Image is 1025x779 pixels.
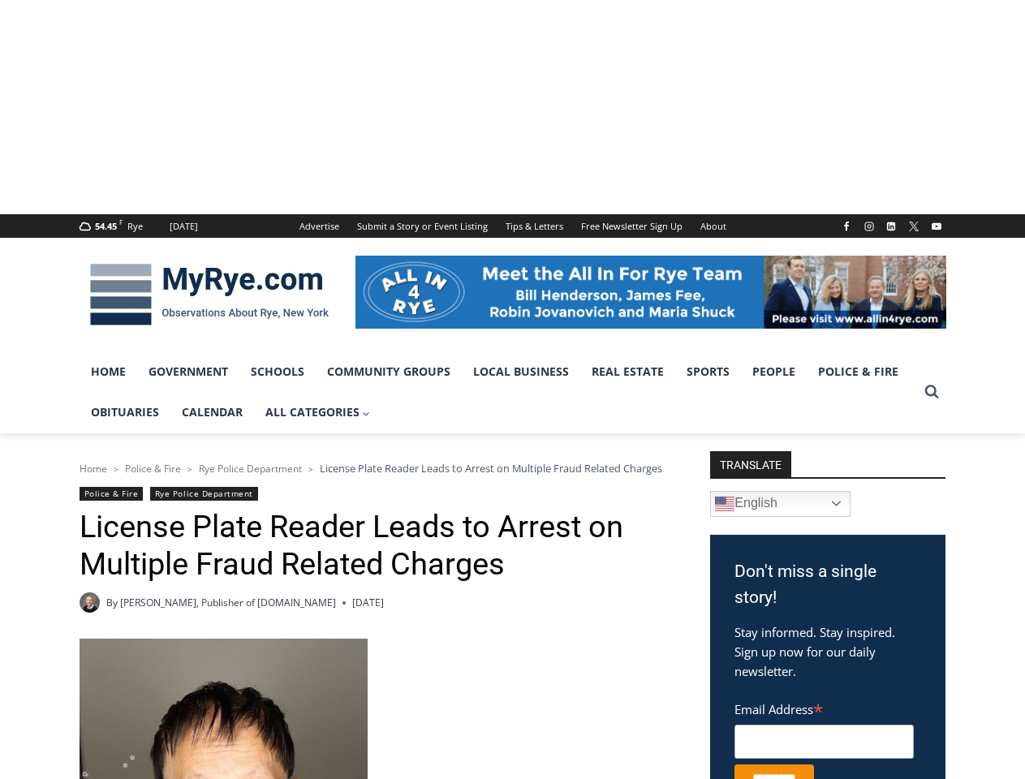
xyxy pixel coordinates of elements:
time: [DATE] [352,595,384,610]
a: Submit a Story or Event Listing [348,214,497,238]
a: Linkedin [881,217,901,236]
span: License Plate Reader Leads to Arrest on Multiple Fraud Related Charges [320,461,662,476]
a: People [741,351,807,392]
a: Calendar [170,392,254,433]
a: Real Estate [580,351,675,392]
span: 54.45 [95,220,117,232]
h3: Don't miss a single story! [734,559,921,610]
a: Government [137,351,239,392]
span: F [119,217,123,226]
nav: Breadcrumbs [80,460,668,476]
span: By [106,595,118,610]
label: Email Address [734,693,914,722]
a: Police & Fire [125,462,181,476]
a: About [691,214,735,238]
div: [DATE] [170,219,198,234]
a: Schools [239,351,316,392]
a: Local Business [462,351,580,392]
a: Home [80,462,107,476]
h1: License Plate Reader Leads to Arrest on Multiple Fraud Related Charges [80,509,668,583]
span: > [114,463,118,475]
a: Community Groups [316,351,462,392]
a: Police & Fire [80,487,144,501]
span: All Categories [265,403,371,421]
a: Free Newsletter Sign Up [572,214,691,238]
a: Facebook [837,217,856,236]
a: Tips & Letters [497,214,572,238]
a: Rye Police Department [199,462,302,476]
img: en [715,494,734,514]
a: All Categories [254,392,382,433]
a: Police & Fire [807,351,910,392]
img: All in for Rye [355,256,946,329]
p: Stay informed. Stay inspired. Sign up now for our daily newsletter. [734,622,921,681]
img: MyRye.com [80,252,339,337]
strong: TRANSLATE [710,451,791,477]
a: Home [80,351,137,392]
a: English [710,491,851,517]
nav: Primary Navigation [80,351,917,433]
a: YouTube [927,217,946,236]
a: X [904,217,924,236]
a: [PERSON_NAME], Publisher of [DOMAIN_NAME] [120,596,336,609]
nav: Secondary Navigation [291,214,735,238]
div: Rye [127,219,143,234]
button: View Search Form [917,377,946,407]
a: Advertise [291,214,348,238]
a: Author image [80,592,100,613]
a: Instagram [859,217,879,236]
a: Obituaries [80,392,170,433]
a: Sports [675,351,741,392]
a: Rye Police Department [150,487,258,501]
span: > [308,463,313,475]
span: > [187,463,192,475]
